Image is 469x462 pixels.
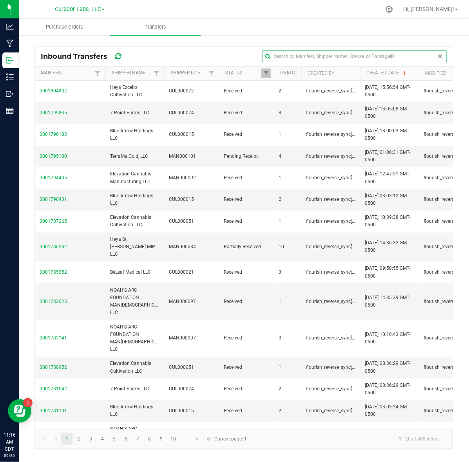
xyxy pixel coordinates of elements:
[134,23,177,31] span: Transfers
[40,407,101,415] span: 0001781101
[40,153,101,160] span: 0001795100
[279,408,281,413] span: 2
[365,295,410,308] span: [DATE] 14:35:39 GMT-0500
[40,174,101,182] span: 0001794405
[85,433,96,445] a: Page 3
[365,332,410,345] span: [DATE] 10:10:43 GMT-0500
[73,433,84,445] a: Page 2
[384,5,394,13] div: Manage settings
[224,243,269,251] span: Partially Received
[35,429,453,449] kendo-pager: Current page: 1
[110,153,148,159] span: TerraMa Gold, LLC
[169,218,194,224] span: CUL000051
[306,153,364,159] span: flourish_reverse_sync[2.0.7]
[110,85,142,97] span: Heya Excello Cultivation LLC
[6,40,14,47] inline-svg: Manufacturing
[169,408,194,413] span: CUL000015
[110,128,153,141] span: Blue Arrow Holdings LLC
[279,132,281,137] span: 1
[306,110,364,115] span: flourish_reverse_sync[2.0.7]
[365,193,410,206] span: [DATE] 03:03:12 GMT-0500
[110,404,153,417] span: Blue Arrow Holdings LLC
[224,298,269,305] span: Received
[224,385,269,393] span: Received
[40,87,101,95] span: 0001804802
[55,6,101,13] span: Curador Labs, LLC
[40,131,101,138] span: 0001796183
[41,50,143,63] div: Inbound Transfers
[110,426,170,454] span: NOAH'S ARC FOUNDATION MAN[DEMOGRAPHIC_DATA], LLC
[279,299,281,304] span: 1
[41,70,92,76] a: ManifestSortable
[110,171,151,184] span: Elevation Cannabis Manufacturing LLC
[110,215,151,227] span: Elevation Cannabis Cultivation LLC
[132,433,143,445] a: Page 7
[279,197,281,202] span: 2
[192,433,203,445] a: Go to the next page
[225,70,261,76] a: StatusSortable
[279,244,284,249] span: 10
[110,110,149,115] span: 7 Point Farms LLC
[169,365,194,370] span: CUL000051
[365,240,410,253] span: [DATE] 14:36:32 GMT-0500
[206,436,212,442] span: Go to the last page
[6,90,14,98] inline-svg: Outbound
[169,335,196,341] span: MAN000097
[8,399,31,423] iframe: Resource center
[40,269,101,276] span: 0001785352
[279,218,281,224] span: 1
[112,70,151,76] a: Shipper NameSortable
[279,386,281,392] span: 2
[206,69,216,78] a: Filter
[280,70,298,76] a: Item CountSortable
[40,298,101,305] span: 0001783625
[169,244,196,249] span: MAN000084
[6,107,14,115] inline-svg: Reports
[224,87,269,95] span: Received
[306,218,364,224] span: flourish_reverse_sync[2.0.7]
[306,365,364,370] span: flourish_reverse_sync[2.0.7]
[169,269,194,275] span: CUL000021
[156,433,167,445] a: Page 9
[279,153,281,159] span: 4
[279,88,281,94] span: 2
[365,215,410,227] span: [DATE] 10:39:38 GMT-0500
[262,51,447,62] input: Search by Manifest, Shipper Name/License, or PackageID
[110,193,153,206] span: Blue Arrow Holdings LLC
[306,132,364,137] span: flourish_reverse_sync[2.0.7]
[170,70,206,76] a: Shipper LicenseSortable
[402,70,408,76] span: Sortable
[365,171,410,184] span: [DATE] 12:47:51 GMT-0500
[306,386,364,392] span: flourish_reverse_sync[2.0.7]
[224,334,269,342] span: Received
[110,324,170,352] span: NOAH'S ARC FOUNDATION MAN[DEMOGRAPHIC_DATA], LLC
[110,19,201,35] a: Transfers
[109,433,120,445] a: Page 5
[23,398,33,408] iframe: Resource center unread badge
[40,109,101,117] span: 0001799835
[169,175,196,180] span: MAN000092
[19,19,110,35] a: Purchase Orders
[169,386,194,392] span: CUL000074
[306,88,364,94] span: flourish_reverse_sync[2.0.7]
[152,69,161,78] a: Filter
[203,433,214,445] a: Go to the last page
[365,265,410,278] span: [DATE] 09:58:55 GMT-0500
[365,150,410,162] span: [DATE] 01:06:31 GMT-0500
[261,69,271,78] a: Filter
[279,335,281,341] span: 3
[40,334,101,342] span: 0001782141
[169,110,194,115] span: CUL000074
[169,299,196,304] span: MAN000097
[40,364,101,371] span: 0001780952
[224,218,269,225] span: Received
[279,175,281,180] span: 1
[110,386,149,392] span: 7 Point Farms LLC
[110,287,170,316] span: NOAH'S ARC FOUNDATION MAN[DEMOGRAPHIC_DATA], LLC
[6,56,14,64] inline-svg: Inbound
[35,23,94,31] span: Purchase Orders
[279,365,281,370] span: 1
[365,404,410,417] span: [DATE] 03:03:34 GMT-0500
[301,67,360,81] th: Created By
[365,383,410,395] span: [DATE] 08:36:29 GMT-0500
